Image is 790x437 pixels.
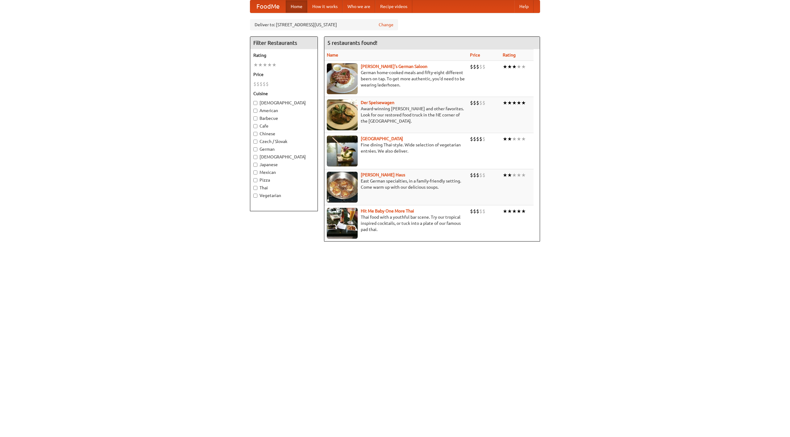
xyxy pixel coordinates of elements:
a: Who we are [343,0,375,13]
li: ★ [507,136,512,142]
li: ★ [521,136,526,142]
li: $ [473,172,476,179]
p: Fine dining Thai-style. Wide selection of vegetarian entrées. We also deliver. [327,142,465,154]
input: Pizza [253,178,257,182]
li: $ [263,81,266,87]
li: $ [473,208,476,215]
input: Chinese [253,132,257,136]
input: Japanese [253,163,257,167]
label: Chinese [253,131,314,137]
li: ★ [263,61,267,68]
li: ★ [512,136,517,142]
a: Rating [503,53,516,57]
li: ★ [512,208,517,215]
h4: Filter Restaurants [250,37,318,49]
li: $ [266,81,269,87]
li: $ [470,99,473,106]
label: Czech / Slovak [253,138,314,145]
input: German [253,147,257,151]
a: Name [327,53,338,57]
li: ★ [507,208,512,215]
li: $ [473,136,476,142]
li: $ [482,99,485,106]
li: $ [253,81,256,87]
li: ★ [521,172,526,179]
label: Cafe [253,123,314,129]
input: Cafe [253,124,257,128]
p: Award-winning [PERSON_NAME] and other favorites. Look for our restored food truck in the NE corne... [327,106,465,124]
li: ★ [507,172,512,179]
li: $ [479,208,482,215]
a: How it works [307,0,343,13]
li: ★ [503,63,507,70]
ng-pluralize: 5 restaurants found! [327,40,377,46]
li: ★ [512,63,517,70]
label: [DEMOGRAPHIC_DATA] [253,154,314,160]
li: ★ [507,99,512,106]
label: Mexican [253,169,314,175]
li: ★ [521,208,526,215]
a: Hit Me Baby One More Thai [361,208,414,213]
input: American [253,109,257,113]
li: ★ [512,99,517,106]
a: Price [470,53,480,57]
img: satay.jpg [327,136,358,166]
a: Recipe videos [375,0,412,13]
label: Japanese [253,162,314,168]
li: $ [476,172,479,179]
li: $ [482,63,485,70]
label: [DEMOGRAPHIC_DATA] [253,100,314,106]
input: Czech / Slovak [253,140,257,144]
img: speisewagen.jpg [327,99,358,130]
input: [DEMOGRAPHIC_DATA] [253,155,257,159]
a: FoodMe [250,0,286,13]
li: $ [473,99,476,106]
li: $ [476,99,479,106]
li: $ [476,208,479,215]
label: Barbecue [253,115,314,121]
a: [GEOGRAPHIC_DATA] [361,136,403,141]
li: $ [476,63,479,70]
li: ★ [512,172,517,179]
input: Vegetarian [253,194,257,198]
li: $ [479,172,482,179]
a: Der Speisewagen [361,100,394,105]
h5: Cuisine [253,90,314,97]
li: $ [473,63,476,70]
div: Deliver to: [STREET_ADDRESS][US_STATE] [250,19,398,30]
input: [DEMOGRAPHIC_DATA] [253,101,257,105]
li: ★ [267,61,272,68]
a: [PERSON_NAME] Haus [361,172,405,177]
input: Thai [253,186,257,190]
a: [PERSON_NAME]'s German Saloon [361,64,427,69]
li: $ [479,63,482,70]
li: ★ [521,99,526,106]
a: Home [286,0,307,13]
input: Barbecue [253,116,257,120]
input: Mexican [253,170,257,174]
li: $ [479,136,482,142]
h5: Price [253,71,314,78]
li: ★ [517,136,521,142]
li: $ [482,136,485,142]
li: ★ [253,61,258,68]
li: ★ [503,136,507,142]
li: ★ [517,63,521,70]
label: German [253,146,314,152]
img: esthers.jpg [327,63,358,94]
a: Change [379,22,393,28]
p: German home-cooked meals and fifty-eight different beers on tap. To get more authentic, you'd nee... [327,69,465,88]
li: ★ [521,63,526,70]
img: kohlhaus.jpg [327,172,358,203]
li: ★ [503,172,507,179]
label: American [253,107,314,114]
h5: Rating [253,52,314,58]
li: $ [482,172,485,179]
label: Thai [253,185,314,191]
li: ★ [503,99,507,106]
li: $ [470,172,473,179]
li: $ [470,136,473,142]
